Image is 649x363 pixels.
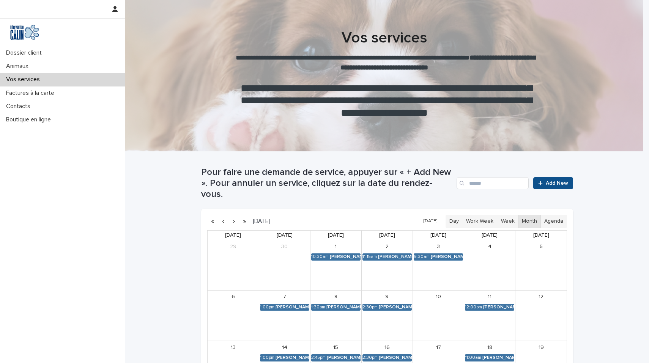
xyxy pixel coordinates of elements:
[518,215,541,228] button: Month
[379,305,412,310] div: [PERSON_NAME]
[480,231,499,240] a: Friday
[207,215,218,227] button: Previous year
[414,254,430,259] div: 9:30am
[218,215,228,227] button: Previous month
[310,290,361,341] td: July 8, 2025
[378,254,412,259] div: [PERSON_NAME]
[546,181,568,186] span: Add New
[540,215,567,228] button: Agenda
[361,240,413,290] td: July 2, 2025
[276,355,309,360] div: [PERSON_NAME]
[239,215,250,227] button: Next year
[497,215,518,228] button: Week
[279,240,291,253] a: June 30, 2025
[515,240,567,290] td: July 5, 2025
[432,240,444,253] a: July 3, 2025
[3,76,46,83] p: Vos services
[3,63,35,70] p: Animaux
[535,240,547,253] a: July 5, 2025
[279,341,291,354] a: July 14, 2025
[310,240,361,290] td: July 1, 2025
[311,305,325,310] div: 1:30pm
[330,341,342,354] a: July 15, 2025
[201,167,454,200] h1: Pour faire une demande de service, appuyer sur « + Add New ». Pour annuler un service, cliquez su...
[3,90,60,97] p: Factures à la carte
[462,215,497,228] button: Work Week
[378,231,397,240] a: Wednesday
[429,231,448,240] a: Thursday
[260,355,274,360] div: 1:00pm
[3,103,36,110] p: Contacts
[482,355,514,360] div: [PERSON_NAME]
[532,231,551,240] a: Saturday
[311,355,326,360] div: 2:45pm
[484,341,496,354] a: July 18, 2025
[464,290,515,341] td: July 11, 2025
[260,305,274,310] div: 1:00pm
[483,305,514,310] div: [PERSON_NAME]
[484,240,496,253] a: July 4, 2025
[3,49,48,57] p: Dossier client
[330,254,361,259] div: [PERSON_NAME]
[484,291,496,303] a: July 11, 2025
[446,215,463,228] button: Day
[208,240,259,290] td: June 29, 2025
[227,291,239,303] a: July 6, 2025
[413,240,464,290] td: July 3, 2025
[228,215,239,227] button: Next month
[311,254,329,259] div: 10:30am
[6,25,43,40] img: Y0SYDZVsQvbSeSFpbQoq
[431,254,463,259] div: [PERSON_NAME]
[464,240,515,290] td: July 4, 2025
[250,218,270,224] h2: [DATE]
[208,290,259,341] td: July 6, 2025
[3,116,57,123] p: Boutique en ligne
[533,177,573,189] a: Add New
[227,341,239,354] a: July 13, 2025
[326,305,361,310] div: [PERSON_NAME]
[362,305,378,310] div: 2:30pm
[381,291,393,303] a: July 9, 2025
[275,231,294,240] a: Monday
[227,240,239,253] a: June 29, 2025
[413,290,464,341] td: July 10, 2025
[432,341,444,354] a: July 17, 2025
[224,231,243,240] a: Sunday
[457,177,529,189] input: Search
[420,216,441,227] button: [DATE]
[379,355,412,360] div: [PERSON_NAME]
[535,291,547,303] a: July 12, 2025
[361,290,413,341] td: July 9, 2025
[259,290,310,341] td: July 7, 2025
[515,290,567,341] td: July 12, 2025
[535,341,547,354] a: July 19, 2025
[330,240,342,253] a: July 1, 2025
[259,240,310,290] td: June 30, 2025
[330,291,342,303] a: July 8, 2025
[198,29,570,47] h1: Vos services
[381,240,393,253] a: July 2, 2025
[465,305,482,310] div: 12:00pm
[276,305,309,310] div: [PERSON_NAME]
[362,355,378,360] div: 2:30pm
[362,254,377,259] div: 11:15am
[279,291,291,303] a: July 7, 2025
[381,341,393,354] a: July 16, 2025
[432,291,444,303] a: July 10, 2025
[327,355,361,360] div: [PERSON_NAME]
[465,355,481,360] div: 11:00am
[326,231,345,240] a: Tuesday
